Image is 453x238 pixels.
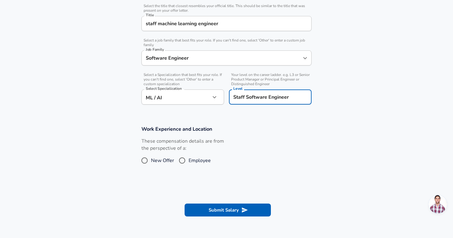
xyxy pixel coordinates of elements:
label: Level [233,87,243,90]
label: Select Specialization [146,87,182,90]
span: Select the title that closest resembles your official title. This should be similar to the title ... [141,4,312,13]
h3: Work Experience and Location [141,125,312,133]
label: These compensation details are from the perspective of a: [141,138,224,152]
input: Software Engineer [144,53,300,63]
div: Open chat [429,195,447,213]
span: Select a Specialization that best fits your role. If you can't find one, select 'Other' to enter ... [141,73,224,86]
span: New Offer [151,157,174,164]
input: L3 [232,92,309,102]
span: Select a job family that best fits your role. If you can't find one, select 'Other' to enter a cu... [141,38,312,47]
div: ML / AI [141,89,210,105]
span: Employee [189,157,211,164]
button: Submit Salary [185,204,271,216]
label: Title [146,13,154,17]
span: Your level on the career ladder. e.g. L3 or Senior Product Manager or Principal Engineer or Disti... [229,73,312,86]
button: Open [301,54,309,62]
input: Software Engineer [144,19,309,28]
label: Job Family [146,48,164,51]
